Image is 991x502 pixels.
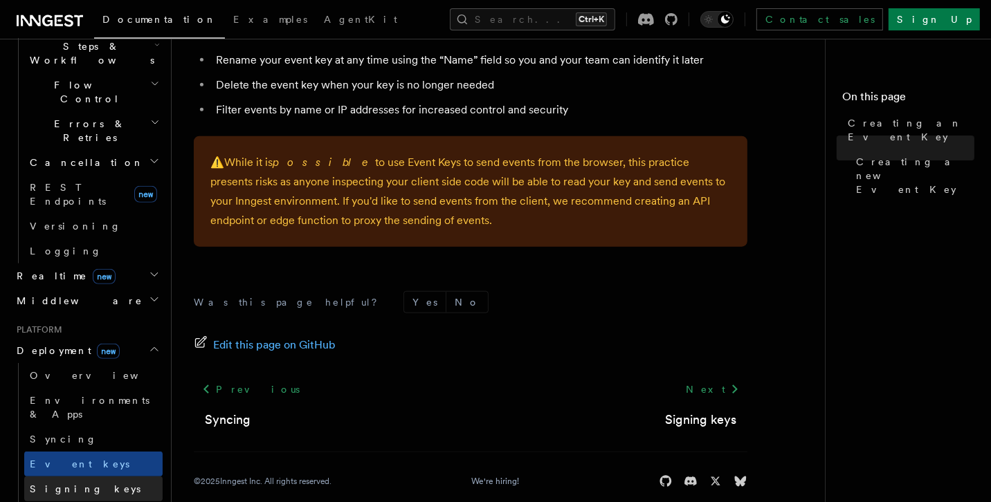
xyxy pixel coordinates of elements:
[700,11,734,28] button: Toggle dark mode
[24,452,163,476] a: Event keys
[11,263,163,288] button: Realtimenew
[94,4,225,39] a: Documentation
[24,73,163,111] button: Flow Control
[324,14,397,25] span: AgentKit
[24,214,163,239] a: Versioning
[842,111,974,149] a: Creating an Event Key
[30,434,97,445] span: Syncing
[24,111,163,150] button: Errors & Retries
[30,182,106,207] span: REST Endpoints
[24,476,163,501] a: Signing keys
[851,149,974,202] a: Creating a new Event Key
[848,116,974,144] span: Creating an Event Key
[24,150,163,175] button: Cancellation
[24,427,163,452] a: Syncing
[233,14,307,25] span: Examples
[11,288,163,313] button: Middleware
[665,410,736,429] a: Signing keys
[212,50,747,70] li: Rename your event key at any time using the “Name” field so you and your team can identify it later
[30,370,172,381] span: Overview
[24,117,150,145] span: Errors & Retries
[102,14,217,25] span: Documentation
[24,39,154,67] span: Steps & Workflows
[11,269,116,283] span: Realtime
[24,363,163,388] a: Overview
[212,100,747,120] li: Filter events by name or IP addresses for increased control and security
[30,395,149,420] span: Environments & Apps
[842,89,974,111] h4: On this page
[30,245,102,257] span: Logging
[194,295,387,309] p: Was this page helpful?
[856,155,974,196] span: Creating a new Event Key
[11,294,143,308] span: Middleware
[11,324,62,335] span: Platform
[576,12,607,26] kbd: Ctrl+K
[11,344,120,357] span: Deployment
[11,9,163,263] div: Inngest Functions
[24,175,163,214] a: REST Endpointsnew
[24,78,150,106] span: Flow Control
[134,186,157,203] span: new
[678,377,747,402] a: Next
[450,8,615,30] button: Search...Ctrl+K
[30,483,140,494] span: Signing keys
[194,335,336,355] a: Edit this page on GitHub
[194,377,308,402] a: Previous
[11,338,163,363] button: Deploymentnew
[24,388,163,427] a: Environments & Apps
[273,156,375,169] em: possible
[316,4,406,37] a: AgentKit
[212,75,747,95] li: Delete the event key when your key is no longer needed
[30,458,129,470] span: Event keys
[213,335,336,355] span: Edit this page on GitHub
[446,292,488,313] button: No
[756,8,883,30] a: Contact sales
[194,476,331,487] div: © 2025 Inngest Inc. All rights reserved.
[210,153,731,230] p: While it is to use Event Keys to send events from the browser, this practice presents risks as an...
[24,239,163,263] a: Logging
[210,156,224,169] span: ⚠️
[205,410,251,429] a: Syncing
[404,292,446,313] button: Yes
[225,4,316,37] a: Examples
[471,476,519,487] a: We're hiring!
[30,221,121,232] span: Versioning
[97,344,120,359] span: new
[889,8,980,30] a: Sign Up
[24,34,163,73] button: Steps & Workflows
[93,269,116,284] span: new
[24,156,144,169] span: Cancellation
